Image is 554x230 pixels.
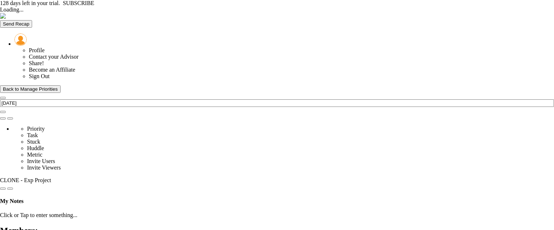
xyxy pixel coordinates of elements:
span: Priority [27,126,45,132]
span: Task [27,132,38,138]
span: Sign Out [29,73,49,79]
span: Huddle [27,145,44,151]
span: Invite Users [27,158,55,164]
img: 157261.Person.photo [14,33,27,46]
span: Contact your Advisor [29,54,79,60]
span: Send Recap [3,21,29,27]
span: Metric [27,152,43,158]
span: Become an Affiliate [29,67,75,73]
span: Profile [29,47,45,53]
span: Stuck [27,139,40,145]
span: Share! [29,60,44,66]
span: Invite Viewers [27,164,61,171]
div: Back to Manage Priorities [3,86,58,92]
